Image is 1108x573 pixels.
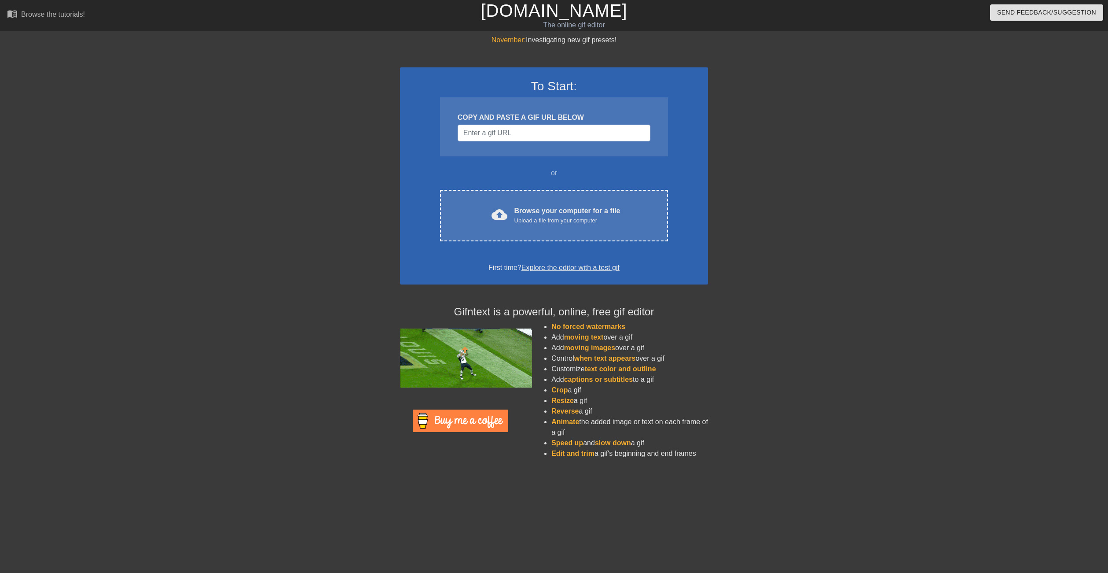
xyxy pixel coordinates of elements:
[458,112,650,123] div: COPY AND PASTE A GIF URL BELOW
[514,216,620,225] div: Upload a file from your computer
[564,333,604,341] span: moving text
[551,343,708,353] li: Add over a gif
[551,323,625,330] span: No forced watermarks
[551,438,708,448] li: and a gif
[492,36,526,44] span: November:
[492,207,507,222] span: cloud_upload
[551,439,583,447] span: Speed up
[997,7,1096,18] span: Send Feedback/Suggestion
[21,11,85,18] div: Browse the tutorials!
[551,448,708,459] li: a gif's beginning and end frames
[413,410,508,432] img: Buy Me A Coffee
[551,386,568,394] span: Crop
[411,262,697,273] div: First time?
[551,353,708,364] li: Control over a gif
[423,168,685,178] div: or
[514,206,620,225] div: Browse your computer for a file
[551,364,708,374] li: Customize
[564,344,615,351] span: moving images
[374,20,774,30] div: The online gif editor
[551,385,708,396] li: a gif
[574,355,636,362] span: when text appears
[400,35,708,45] div: Investigating new gif presets!
[551,407,579,415] span: Reverse
[458,125,650,141] input: Username
[400,329,532,388] img: football_small.gif
[551,332,708,343] li: Add over a gif
[595,439,631,447] span: slow down
[564,376,633,383] span: captions or subtitles
[521,264,620,271] a: Explore the editor with a test gif
[551,396,708,406] li: a gif
[481,1,627,20] a: [DOMAIN_NAME]
[551,450,594,457] span: Edit and trim
[551,418,579,425] span: Animate
[7,8,85,22] a: Browse the tutorials!
[585,365,656,373] span: text color and outline
[551,397,574,404] span: Resize
[7,8,18,19] span: menu_book
[400,306,708,318] h4: Gifntext is a powerful, online, free gif editor
[551,374,708,385] li: Add to a gif
[990,4,1103,21] button: Send Feedback/Suggestion
[411,79,697,94] h3: To Start:
[551,417,708,438] li: the added image or text on each frame of a gif
[551,406,708,417] li: a gif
